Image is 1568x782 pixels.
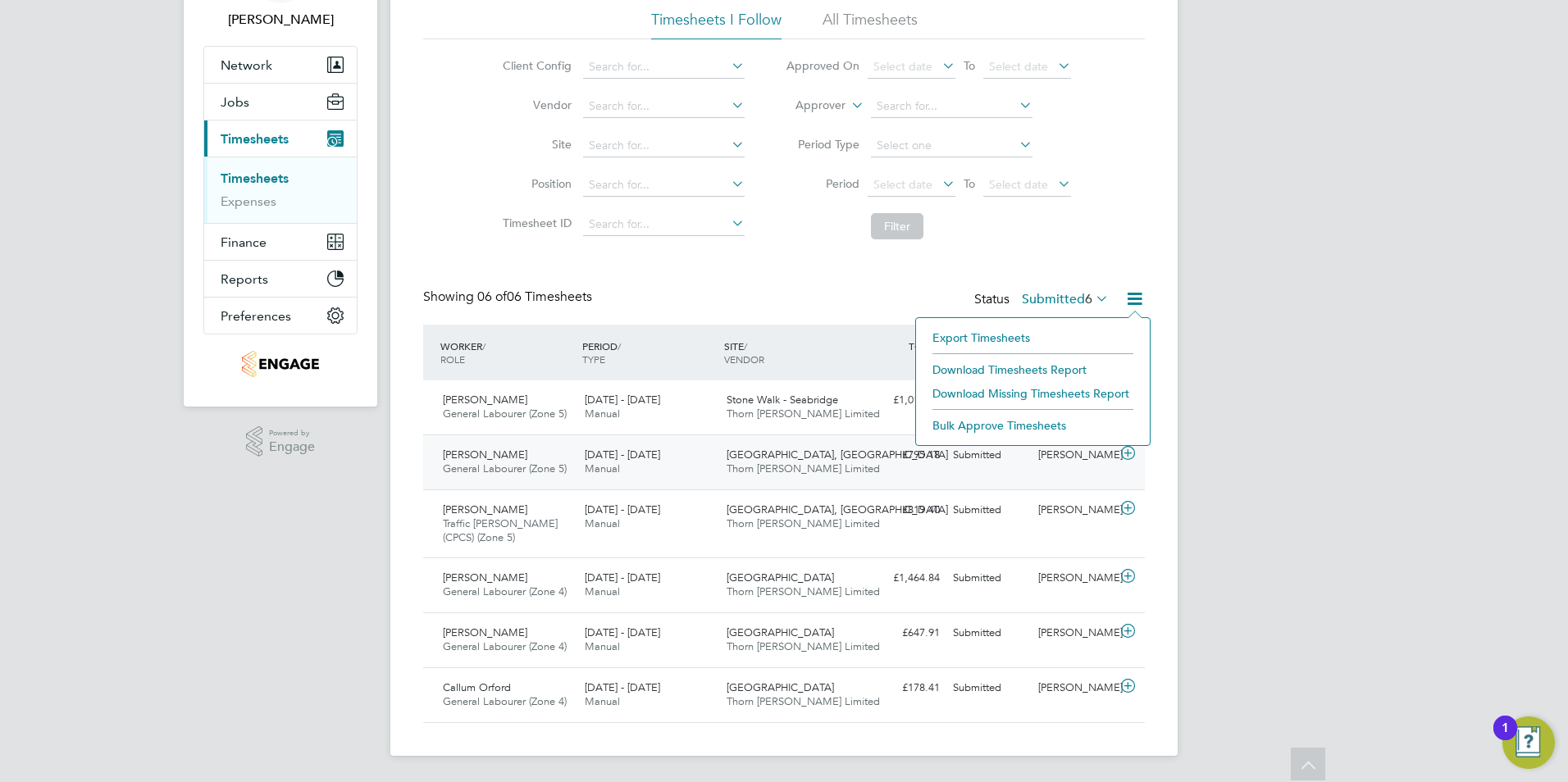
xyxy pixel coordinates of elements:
span: Engage [269,440,315,454]
span: 06 of [477,289,507,305]
label: Approver [772,98,846,114]
span: Network [221,57,272,73]
span: Thorn [PERSON_NAME] Limited [727,584,880,598]
span: [GEOGRAPHIC_DATA] [727,680,834,694]
li: Download Missing Timesheets Report [924,382,1142,405]
span: To [959,55,980,76]
span: 6 [1085,291,1092,307]
label: Client Config [498,58,572,73]
span: [GEOGRAPHIC_DATA], [GEOGRAPHIC_DATA] [727,448,948,461]
span: Select date [989,59,1048,74]
button: Reports [204,261,357,297]
span: 06 Timesheets [477,289,592,305]
span: Thorn [PERSON_NAME] Limited [727,639,880,653]
input: Search for... [583,95,745,118]
span: Finance [221,234,267,250]
span: General Labourer (Zone 4) [443,694,567,708]
a: Powered byEngage [246,426,316,457]
div: £795.18 [861,442,946,469]
span: [PERSON_NAME] [443,571,527,584]
div: £1,010.34 [861,387,946,414]
div: [PERSON_NAME] [1032,442,1117,469]
span: [GEOGRAPHIC_DATA] [727,571,834,584]
span: Select date [873,59,932,74]
div: [PERSON_NAME] [1032,497,1117,524]
span: [DATE] - [DATE] [585,448,660,461]
span: Thorn [PERSON_NAME] Limited [727,461,880,475]
button: Jobs [204,84,357,120]
div: £1,464.84 [861,565,946,592]
span: / [482,339,485,352]
span: Daniel Bassett [203,10,358,30]
label: Period Type [786,137,859,152]
li: Timesheets I Follow [651,10,782,39]
label: Timesheet ID [498,216,572,230]
label: Vendor [498,98,572,112]
span: [GEOGRAPHIC_DATA] [727,625,834,639]
span: Select date [989,177,1048,192]
div: Submitted [946,620,1032,647]
div: Showing [423,289,595,306]
span: Traffic [PERSON_NAME] (CPCS) (Zone 5) [443,516,558,544]
span: [PERSON_NAME] [443,393,527,407]
div: £178.41 [861,675,946,702]
label: Position [498,176,572,191]
button: Network [204,47,357,83]
input: Search for... [583,134,745,157]
button: Timesheets [204,120,357,157]
span: [DATE] - [DATE] [585,502,660,516]
input: Search for... [583,213,745,236]
button: Open Resource Center, 1 new notification [1502,716,1555,769]
div: Submitted [946,442,1032,469]
span: Callum Orford [443,680,511,694]
li: Download Timesheets Report [924,358,1142,381]
button: Preferences [204,298,357,334]
input: Search for... [871,95,1032,118]
a: Go to home page [203,351,358,377]
label: Site [498,137,572,152]
span: Thorn [PERSON_NAME] Limited [727,407,880,421]
span: Manual [585,461,620,475]
span: Powered by [269,426,315,440]
span: [DATE] - [DATE] [585,571,660,584]
span: Jobs [221,94,249,110]
span: General Labourer (Zone 4) [443,584,567,598]
button: Filter [871,213,923,239]
div: Timesheets [204,157,357,223]
div: Submitted [946,675,1032,702]
span: General Labourer (Zone 5) [443,407,567,421]
span: Select date [873,177,932,192]
span: Manual [585,694,620,708]
div: Status [974,289,1112,311]
div: PERIOD [578,331,720,374]
img: thornbaker-logo-retina.png [242,351,318,377]
div: Submitted [946,497,1032,524]
span: Preferences [221,308,291,324]
span: / [744,339,747,352]
span: Manual [585,639,620,653]
span: [PERSON_NAME] [443,502,527,516]
span: [GEOGRAPHIC_DATA], [GEOGRAPHIC_DATA] [727,502,948,516]
span: Timesheets [221,131,289,147]
div: [PERSON_NAME] [1032,620,1117,647]
span: General Labourer (Zone 4) [443,639,567,653]
span: Manual [585,516,620,530]
span: Manual [585,407,620,421]
span: Manual [585,584,620,598]
span: Reports [221,271,268,287]
li: Bulk Approve Timesheets [924,414,1142,437]
span: Stone Walk - Seabridge [727,393,838,407]
div: SITE [720,331,862,374]
span: [PERSON_NAME] [443,448,527,461]
label: Approved On [786,58,859,73]
span: [DATE] - [DATE] [585,680,660,694]
span: To [959,173,980,194]
div: 1 [1502,728,1509,749]
span: TYPE [582,352,605,366]
div: [PERSON_NAME] [1032,565,1117,592]
input: Search for... [583,174,745,197]
span: TOTAL [909,339,938,352]
div: £819.40 [861,497,946,524]
label: Period [786,176,859,191]
div: WORKER [436,331,578,374]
